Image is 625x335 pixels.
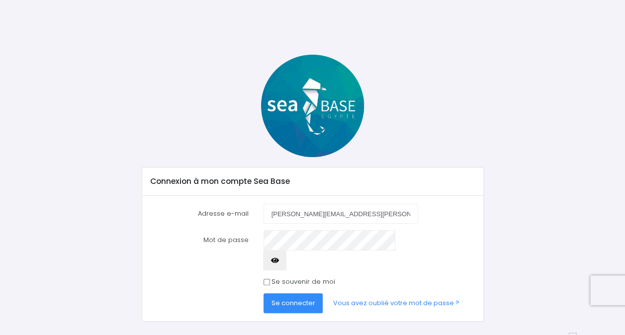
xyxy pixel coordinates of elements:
a: Vous avez oublié votre mot de passe ? [325,293,467,313]
span: Se connecter [271,298,315,308]
button: Se connecter [264,293,323,313]
label: Mot de passe [143,230,256,270]
label: Adresse e-mail [143,204,256,224]
div: Connexion à mon compte Sea Base [142,167,483,195]
label: Se souvenir de moi [271,277,335,287]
